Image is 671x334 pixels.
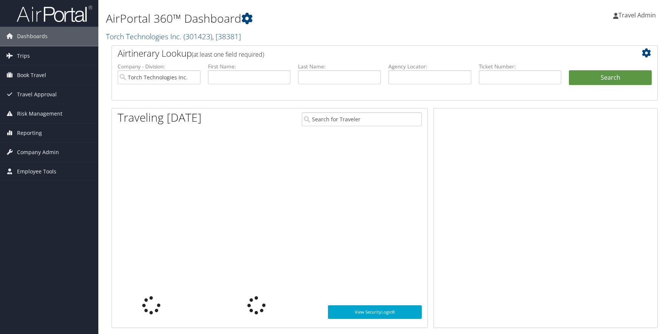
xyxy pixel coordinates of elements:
[17,143,59,162] span: Company Admin
[17,27,48,46] span: Dashboards
[192,50,264,59] span: (at least one field required)
[298,63,381,70] label: Last Name:
[118,63,200,70] label: Company - Division:
[212,31,241,42] span: , [ 38381 ]
[17,104,62,123] span: Risk Management
[17,85,57,104] span: Travel Approval
[106,31,241,42] a: Torch Technologies Inc.
[479,63,562,70] label: Ticket Number:
[17,124,42,142] span: Reporting
[613,4,663,26] a: Travel Admin
[106,11,478,26] h1: AirPortal 360™ Dashboard
[183,31,212,42] span: ( 301423 )
[17,46,30,65] span: Trips
[17,162,56,181] span: Employee Tools
[569,70,652,85] button: Search
[118,47,606,60] h2: Airtinerary Lookup
[328,305,422,319] a: View SecurityLogic®
[388,63,471,70] label: Agency Locator:
[302,112,422,126] input: Search for Traveler
[208,63,291,70] label: First Name:
[17,5,92,23] img: airportal-logo.png
[17,66,46,85] span: Book Travel
[118,110,202,125] h1: Traveling [DATE]
[618,11,656,19] span: Travel Admin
